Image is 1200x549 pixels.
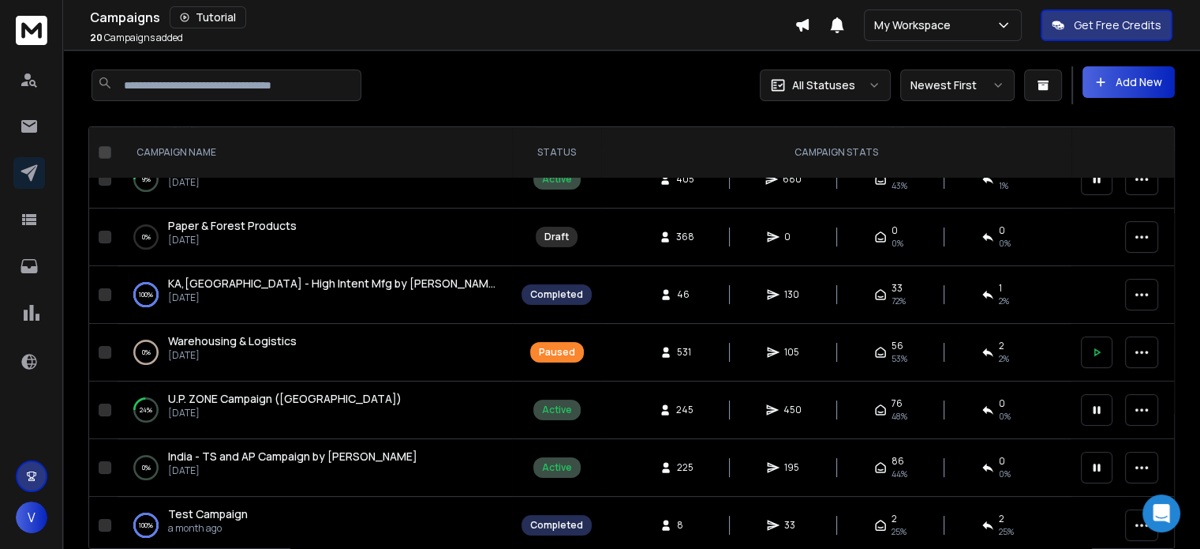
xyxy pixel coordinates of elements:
span: 1 [999,282,1002,295]
div: Paused [539,346,575,359]
span: 130 [784,288,800,301]
span: 2 % [999,295,1009,307]
span: 450 [783,404,802,416]
span: 0% [892,237,903,250]
p: [DATE] [168,349,297,362]
div: Active [542,404,572,416]
div: Campaigns [90,6,794,28]
a: Warehousing & Logistics [168,333,297,349]
a: India - TS and AP Campaign by [PERSON_NAME] [168,449,417,464]
a: Paper & Forest Products [168,218,297,234]
button: Tutorial [170,6,246,28]
p: 9 % [142,171,151,187]
p: [DATE] [168,407,402,419]
span: 0 % [999,410,1011,423]
p: 100 % [139,517,153,533]
span: 1 % [999,179,1008,192]
th: CAMPAIGN STATS [601,127,1071,179]
span: 225 [677,461,693,474]
p: [DATE] [168,176,230,189]
span: India - TS and AP Campaign by [PERSON_NAME] [168,449,417,464]
span: KA,[GEOGRAPHIC_DATA] - High Intent Mfg by [PERSON_NAME] [168,276,499,291]
span: Test Campaign [168,506,248,521]
span: 245 [676,404,693,416]
span: 72 % [892,295,906,307]
a: KA,[GEOGRAPHIC_DATA] - High Intent Mfg by [PERSON_NAME] [168,276,496,291]
span: 368 [676,231,694,243]
span: 33 [784,519,800,532]
span: Paper & Forest Products [168,218,297,233]
p: a month ago [168,522,248,535]
div: Active [542,461,572,474]
p: 24 % [140,402,152,418]
span: 531 [677,346,693,359]
div: Completed [530,288,583,301]
span: 53 % [892,352,907,365]
button: Get Free Credits [1041,9,1172,41]
span: 25 % [999,525,1014,538]
span: 2 % [999,352,1009,365]
button: V [16,502,47,533]
span: 86 [892,455,904,468]
span: 0% [999,237,1011,250]
span: 195 [784,461,800,474]
td: 0%Warehousing & Logistics[DATE] [118,324,512,382]
div: Draft [544,231,569,243]
span: 105 [784,346,800,359]
span: 76 [892,397,903,410]
span: 44 % [892,468,907,480]
td: 0%Paper & Forest Products[DATE] [118,209,512,266]
th: STATUS [512,127,601,179]
p: Campaigns added [90,32,183,44]
button: Newest First [900,70,1015,101]
td: 0%India - TS and AP Campaign by [PERSON_NAME][DATE] [118,439,512,497]
td: 9%Automotive[DATE] [118,151,512,209]
span: 0 [784,231,800,243]
span: 2 [892,513,897,525]
span: 0 [999,455,1005,468]
p: 100 % [139,287,153,303]
span: 0 [999,224,1005,237]
span: Warehousing & Logistics [168,333,297,348]
span: 33 [892,282,903,295]
span: 0 [999,397,1005,410]
th: CAMPAIGN NAME [118,127,512,179]
p: 0 % [142,229,151,245]
a: Test Campaign [168,506,248,522]
p: [DATE] [168,464,417,477]
div: Completed [530,519,583,532]
span: 20 [90,31,103,44]
span: 405 [676,173,694,186]
p: 0 % [142,460,151,476]
a: U.P. ZONE Campaign ([GEOGRAPHIC_DATA]) [168,391,402,407]
span: 680 [783,173,802,186]
div: Active [542,173,572,186]
span: 2 [999,513,1004,525]
td: 100%KA,[GEOGRAPHIC_DATA] - High Intent Mfg by [PERSON_NAME][DATE] [118,266,512,324]
span: 46 [677,288,693,301]
span: 43 % [892,179,907,192]
p: All Statuses [792,77,855,93]
span: 2 [999,340,1004,352]
span: 0 % [999,468,1011,480]
td: 24%U.P. ZONE Campaign ([GEOGRAPHIC_DATA])[DATE] [118,382,512,439]
span: 8 [677,519,693,532]
p: 0 % [142,344,151,360]
span: 25 % [892,525,907,538]
p: Get Free Credits [1074,17,1161,33]
button: Add New [1082,66,1175,98]
p: My Workspace [874,17,957,33]
span: 0 [892,224,898,237]
span: 56 [892,340,903,352]
p: [DATE] [168,234,297,246]
p: [DATE] [168,291,496,304]
div: Open Intercom Messenger [1142,494,1180,532]
span: 48 % [892,410,907,423]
